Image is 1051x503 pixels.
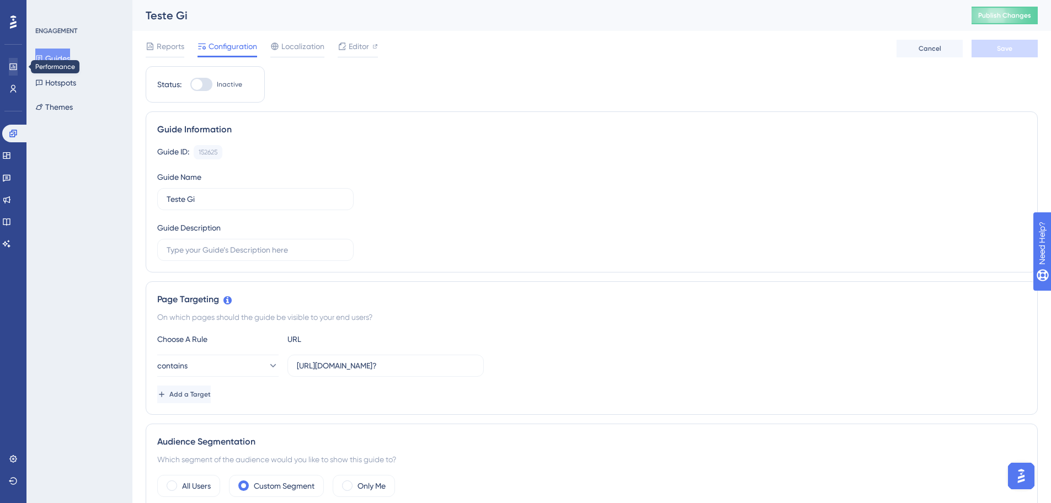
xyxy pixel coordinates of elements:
label: All Users [182,479,211,493]
span: Publish Changes [978,11,1031,20]
span: Reports [157,40,184,53]
span: Cancel [919,44,941,53]
button: Add a Target [157,386,211,403]
button: Save [972,40,1038,57]
input: Type your Guide’s Name here [167,193,344,205]
label: Only Me [358,479,386,493]
div: Guide Description [157,221,221,234]
div: Status: [157,78,182,91]
input: yourwebsite.com/path [297,360,474,372]
span: Editor [349,40,369,53]
input: Type your Guide’s Description here [167,244,344,256]
div: Which segment of the audience would you like to show this guide to? [157,453,1026,466]
div: Audience Segmentation [157,435,1026,448]
span: Add a Target [169,390,211,399]
span: contains [157,359,188,372]
span: Localization [281,40,324,53]
div: Page Targeting [157,293,1026,306]
button: Cancel [897,40,963,57]
button: Publish Changes [972,7,1038,24]
div: Guide Name [157,170,201,184]
span: Inactive [217,80,242,89]
button: contains [157,355,279,377]
div: URL [287,333,409,346]
button: Themes [35,97,73,117]
button: Guides [35,49,70,68]
span: Need Help? [26,3,69,16]
div: On which pages should the guide be visible to your end users? [157,311,1026,324]
button: Hotspots [35,73,76,93]
div: 152625 [199,148,217,157]
div: Guide ID: [157,145,189,159]
iframe: UserGuiding AI Assistant Launcher [1005,459,1038,493]
div: Teste Gi [146,8,944,23]
div: Guide Information [157,123,1026,136]
span: Save [997,44,1012,53]
div: Choose A Rule [157,333,279,346]
div: ENGAGEMENT [35,26,77,35]
label: Custom Segment [254,479,314,493]
span: Configuration [209,40,257,53]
